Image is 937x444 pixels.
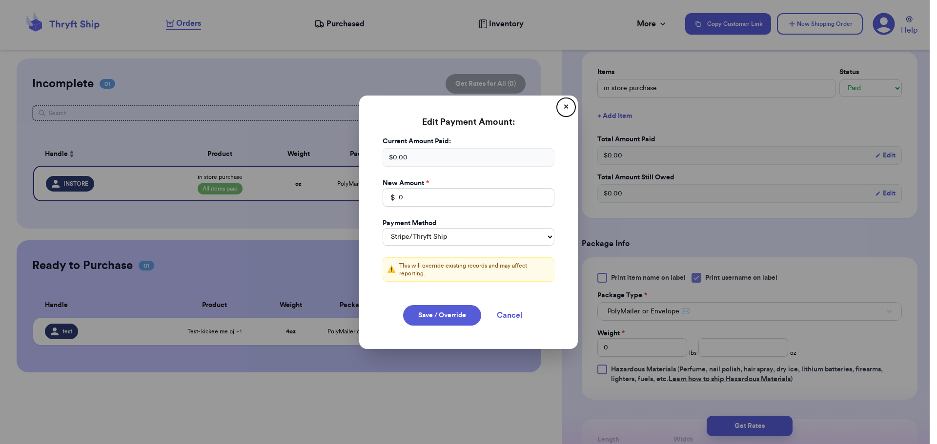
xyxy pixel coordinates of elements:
p: This will override existing records and may affect reporting. [399,262,550,277]
div: $ 0.00 [383,148,554,167]
button: ✕ [558,99,574,115]
input: 0.00 [383,188,554,207]
span: ⚠️ [387,265,395,274]
button: Cancel [485,305,534,326]
label: New Amount [383,178,429,188]
label: Payment Method [383,218,437,228]
label: Current Amount Paid: [383,136,554,146]
h3: Edit Payment Amount: [371,107,566,136]
div: $ [383,188,395,207]
button: Save / Override [403,305,481,326]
